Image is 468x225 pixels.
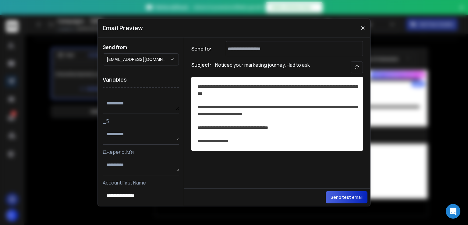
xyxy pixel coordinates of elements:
[446,204,460,219] div: Open Intercom Messenger
[103,179,179,186] p: Account First Name
[103,148,179,156] p: Джерело.Ім’я
[103,24,143,32] h1: Email Preview
[326,191,367,203] button: Send test email
[103,118,179,125] p: _5
[103,44,179,51] h1: Send from:
[107,56,170,62] p: [EMAIL_ADDRESS][DOMAIN_NAME]
[191,61,211,73] h1: Subject:
[191,45,216,52] h1: Send to:
[215,61,310,73] p: Noticed your marketing journey. Had to ask
[103,72,179,88] h1: Variables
